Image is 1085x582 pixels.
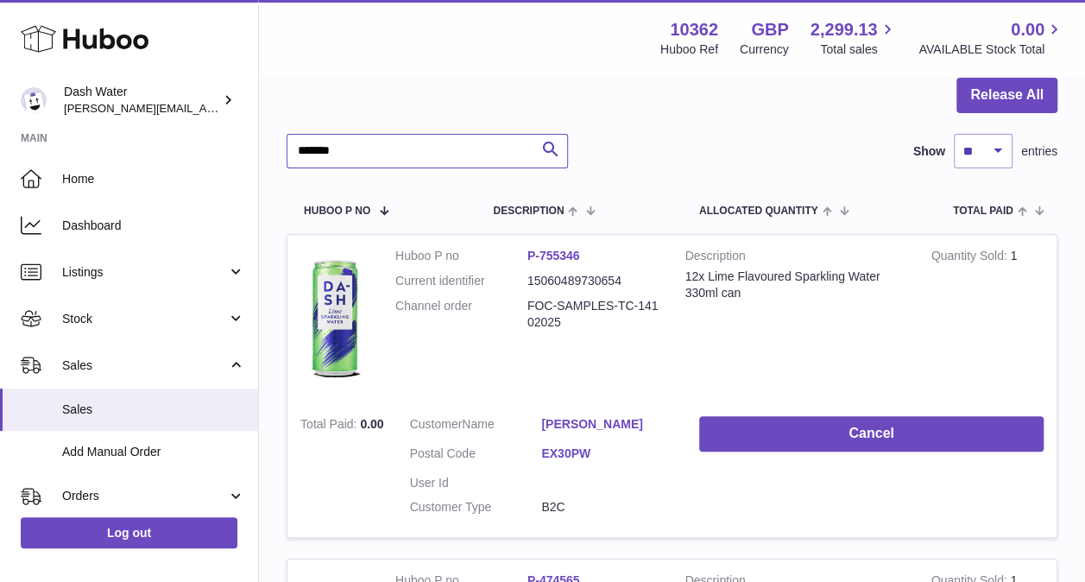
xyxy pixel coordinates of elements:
dt: Customer Type [410,499,542,516]
span: Sales [62,402,245,418]
strong: Total Paid [300,417,360,435]
a: [PERSON_NAME] [541,416,673,433]
img: james@dash-water.com [21,87,47,113]
div: 12x Lime Flavoured Sparkling Water 330ml can [685,269,905,301]
span: [PERSON_NAME][EMAIL_ADDRESS][DOMAIN_NAME] [64,101,346,115]
button: Release All [956,78,1057,113]
div: Huboo Ref [660,41,718,58]
a: Log out [21,517,237,548]
span: Total paid [953,206,1013,217]
span: ALLOCATED Quantity [699,206,818,217]
strong: 10362 [670,18,718,41]
span: Huboo P no [304,206,370,217]
a: 0.00 AVAILABLE Stock Total [918,18,1064,58]
span: 0.00 [360,417,383,431]
dt: Name [410,416,542,437]
td: 1 [918,235,1057,403]
dt: User Id [410,475,542,491]
span: Orders [62,488,227,504]
img: 103621706197473.png [300,248,369,386]
strong: Description [685,248,905,269]
dd: 15060489730654 [527,273,659,289]
dt: Postal Code [410,446,542,466]
a: P-755346 [527,249,580,263]
span: Sales [62,357,227,374]
span: Total sales [820,41,897,58]
label: Show [913,143,945,160]
span: Customer [410,417,463,431]
span: 0.00 [1011,18,1044,41]
button: Cancel [699,416,1044,452]
dt: Current identifier [395,273,527,289]
dt: Huboo P no [395,248,527,264]
span: Description [493,206,564,217]
a: 2,299.13 Total sales [811,18,898,58]
div: Dash Water [64,84,219,117]
span: AVAILABLE Stock Total [918,41,1064,58]
dd: FOC-SAMPLES-TC-14102025 [527,298,659,331]
span: Add Manual Order [62,444,245,460]
dt: Channel order [395,298,527,331]
div: Currency [740,41,789,58]
strong: Quantity Sold [931,249,1011,267]
span: entries [1021,143,1057,160]
span: Listings [62,264,227,281]
span: Stock [62,311,227,327]
span: 2,299.13 [811,18,878,41]
a: EX30PW [541,446,673,462]
span: Dashboard [62,218,245,234]
span: Home [62,171,245,187]
strong: GBP [751,18,788,41]
dd: B2C [541,499,673,516]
